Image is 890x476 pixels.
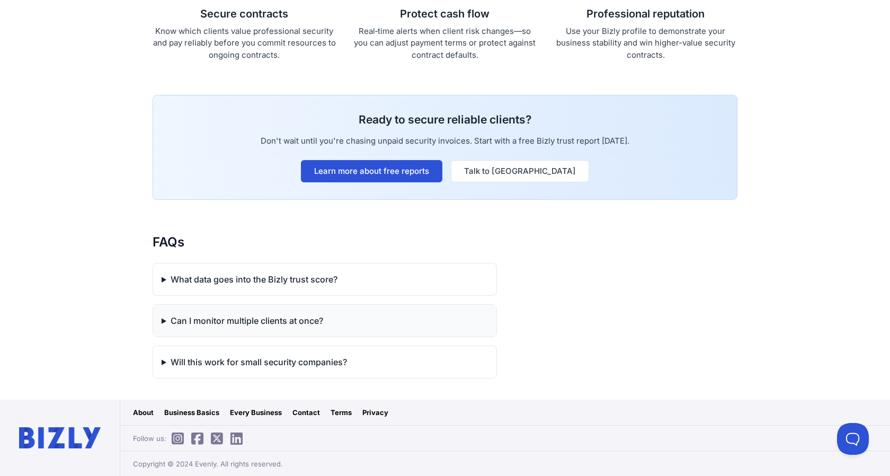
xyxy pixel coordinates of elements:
a: Learn more about free reports [301,160,442,182]
p: Know which clients value professional security and pay reliably before you commit resources to on... [153,25,336,61]
a: Privacy [362,407,388,418]
a: About [133,407,154,418]
h3: Secure contracts [153,6,336,21]
a: Business Basics [164,407,219,418]
summary: Will this work for small security companies? [153,346,496,378]
summary: What data goes into the Bizly trust score? [153,263,496,295]
iframe: Toggle Customer Support [837,423,869,455]
span: Follow us: [133,433,248,444]
a: Contact [292,407,320,418]
p: Real‑time alerts when client risk changes—so you can adjust payment terms or protect against cont... [353,25,537,61]
a: Terms [331,407,352,418]
h3: Protect cash flow [353,6,537,21]
summary: Can I monitor multiple clients at once? [153,305,496,337]
p: Use your Bizly profile to demonstrate your business stability and win higher-value security contr... [554,25,737,61]
h2: FAQs [153,234,497,251]
h3: Professional reputation [554,6,737,21]
span: Copyright © 2024 Evenly. All rights reserved. [133,459,283,469]
h2: Ready to secure reliable clients? [170,112,720,127]
a: Talk to [GEOGRAPHIC_DATA] [451,160,589,182]
p: Don't wait until you're chasing unpaid security invoices. Start with a free Bizly trust report [D... [170,135,720,147]
a: Every Business [230,407,282,418]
